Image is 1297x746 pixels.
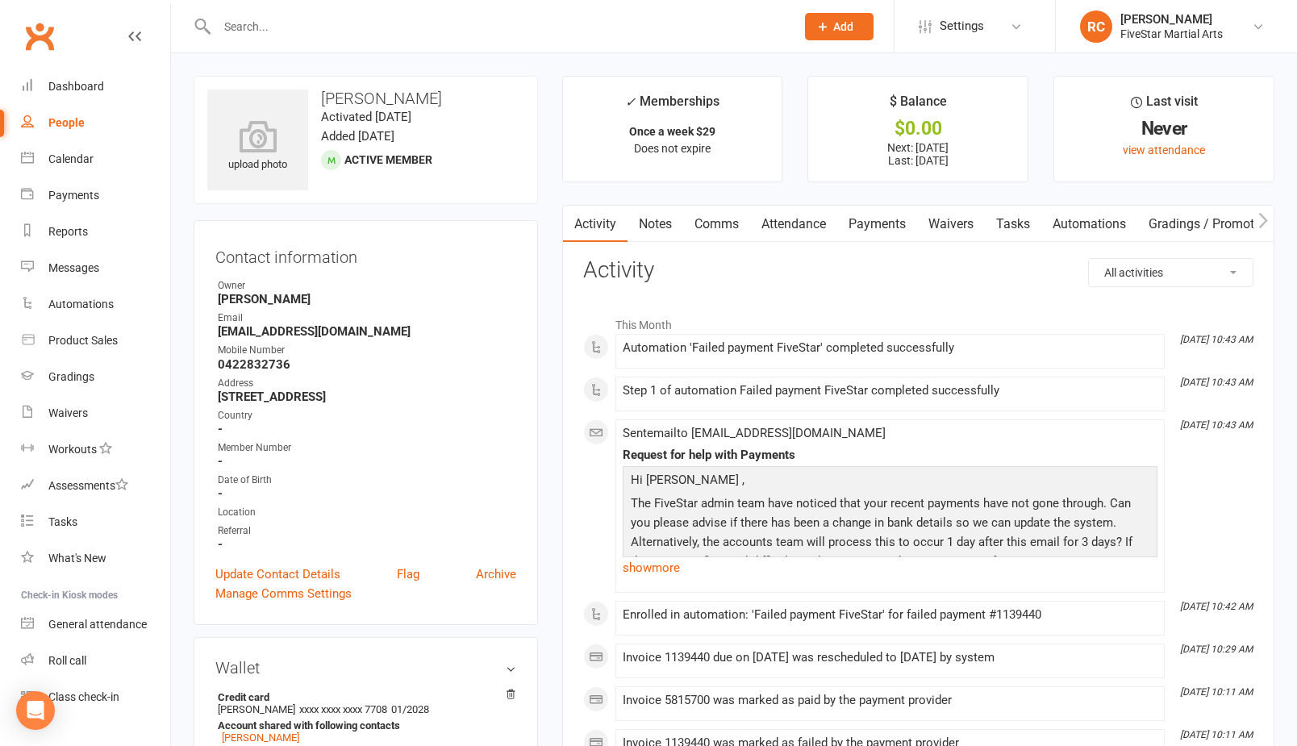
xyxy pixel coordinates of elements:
[48,515,77,528] div: Tasks
[397,565,419,584] a: Flag
[985,206,1041,243] a: Tasks
[805,13,874,40] button: Add
[833,20,853,33] span: Add
[823,120,1013,137] div: $0.00
[21,323,170,359] a: Product Sales
[19,16,60,56] a: Clubworx
[215,565,340,584] a: Update Contact Details
[1137,206,1290,243] a: Gradings / Promotions
[583,308,1253,334] li: This Month
[1180,377,1253,388] i: [DATE] 10:43 AM
[218,719,508,731] strong: Account shared with following contacts
[21,504,170,540] a: Tasks
[48,690,119,703] div: Class check-in
[218,440,516,456] div: Member Number
[48,618,147,631] div: General attendance
[1180,729,1253,740] i: [DATE] 10:11 AM
[218,343,516,358] div: Mobile Number
[21,214,170,250] a: Reports
[48,654,86,667] div: Roll call
[623,426,886,440] span: Sent email to [EMAIL_ADDRESS][DOMAIN_NAME]
[48,406,88,419] div: Waivers
[21,431,170,468] a: Workouts
[48,370,94,383] div: Gradings
[218,422,516,436] strong: -
[1180,334,1253,345] i: [DATE] 10:43 AM
[48,552,106,565] div: What's New
[21,69,170,105] a: Dashboard
[1180,644,1253,655] i: [DATE] 10:29 AM
[218,376,516,391] div: Address
[48,152,94,165] div: Calendar
[48,443,97,456] div: Workouts
[1180,419,1253,431] i: [DATE] 10:43 AM
[890,91,947,120] div: $ Balance
[48,334,118,347] div: Product Sales
[623,651,1157,665] div: Invoice 1139440 due on [DATE] was rescheduled to [DATE] by system
[1069,120,1259,137] div: Never
[218,408,516,423] div: Country
[218,292,516,306] strong: [PERSON_NAME]
[215,584,352,603] a: Manage Comms Settings
[623,556,1157,579] a: show more
[344,153,432,166] span: Active member
[218,390,516,404] strong: [STREET_ADDRESS]
[1180,601,1253,612] i: [DATE] 10:42 AM
[628,206,683,243] a: Notes
[1080,10,1112,43] div: RC
[218,473,516,488] div: Date of Birth
[629,125,715,138] strong: Once a week $29
[623,341,1157,355] div: Automation 'Failed payment FiveStar' completed successfully
[218,505,516,520] div: Location
[623,608,1157,622] div: Enrolled in automation: 'Failed payment FiveStar' for failed payment #1139440
[48,298,114,310] div: Automations
[48,225,88,238] div: Reports
[1120,12,1223,27] div: [PERSON_NAME]
[627,470,1153,494] p: Hi [PERSON_NAME] ,
[321,129,394,144] time: Added [DATE]
[583,258,1253,283] h3: Activity
[218,537,516,552] strong: -
[1180,686,1253,698] i: [DATE] 10:11 AM
[1120,27,1223,41] div: FiveStar Martial Arts
[391,703,429,715] span: 01/2028
[21,468,170,504] a: Assessments
[222,731,299,744] a: [PERSON_NAME]
[625,94,636,110] i: ✓
[21,141,170,177] a: Calendar
[1123,144,1205,156] a: view attendance
[21,606,170,643] a: General attendance kiosk mode
[321,110,411,124] time: Activated [DATE]
[627,494,1153,575] p: The FiveStar admin team have noticed that your recent payments have not gone through. Can you ple...
[21,540,170,577] a: What's New
[623,694,1157,707] div: Invoice 5815700 was marked as paid by the payment provider
[634,142,711,155] span: Does not expire
[299,703,387,715] span: xxxx xxxx xxxx 7708
[683,206,750,243] a: Comms
[1041,206,1137,243] a: Automations
[837,206,917,243] a: Payments
[21,359,170,395] a: Gradings
[207,90,524,107] h3: [PERSON_NAME]
[215,689,516,746] li: [PERSON_NAME]
[218,278,516,294] div: Owner
[21,250,170,286] a: Messages
[215,242,516,266] h3: Contact information
[21,643,170,679] a: Roll call
[21,286,170,323] a: Automations
[215,659,516,677] h3: Wallet
[21,679,170,715] a: Class kiosk mode
[218,454,516,469] strong: -
[218,310,516,326] div: Email
[218,357,516,372] strong: 0422832736
[750,206,837,243] a: Attendance
[1131,91,1198,120] div: Last visit
[940,8,984,44] span: Settings
[21,177,170,214] a: Payments
[48,261,99,274] div: Messages
[207,120,308,173] div: upload photo
[476,565,516,584] a: Archive
[623,384,1157,398] div: Step 1 of automation Failed payment FiveStar completed successfully
[48,116,85,129] div: People
[48,189,99,202] div: Payments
